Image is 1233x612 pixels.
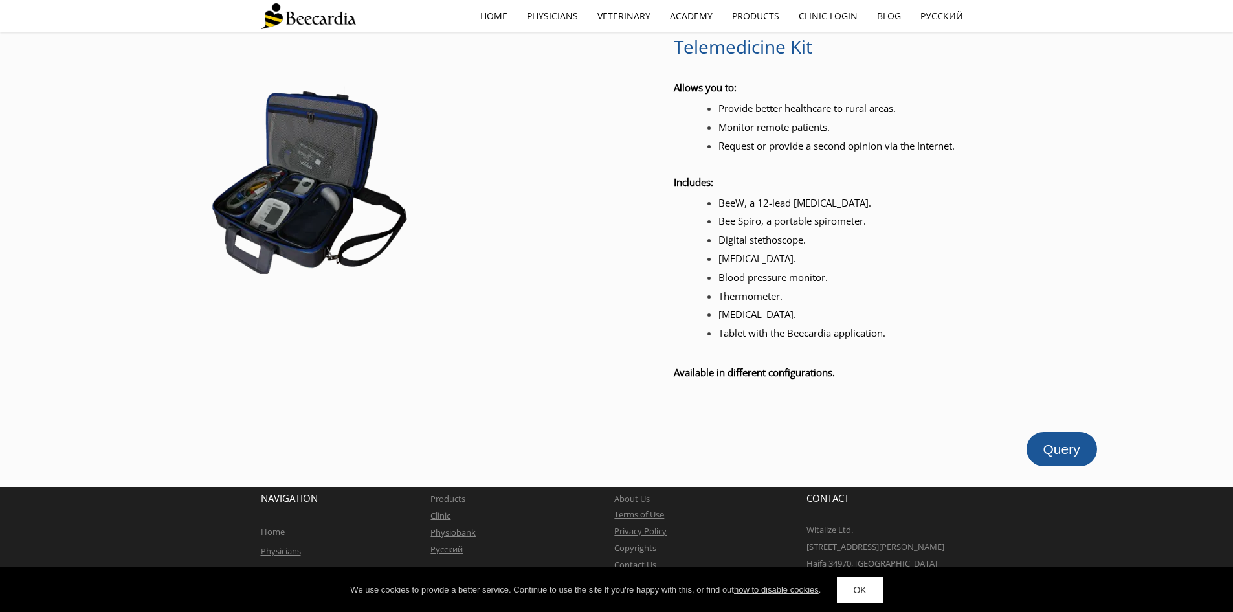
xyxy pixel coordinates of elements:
a: Русский [911,1,973,31]
a: Academy [660,1,722,31]
span: Monitor remote patients. [718,120,830,133]
span: Request or provide a second opinion via the Internet. [718,139,955,152]
a: Русский [430,543,463,555]
span: CONTACT [806,492,849,504]
span: [MEDICAL_DATA]. [718,308,796,321]
span: Witalize Ltd. [806,524,853,536]
a: Physicians [517,1,588,31]
span: Tablet with the Beecardia application. [718,326,885,339]
a: how to disable cookies [734,585,819,595]
span: BeeW, a 12-lead [MEDICAL_DATA]. [718,196,871,209]
div: We use cookies to provide a better service. Continue to use the site If you're happy with this, o... [350,584,821,596]
span: Telemedicine Kit [674,34,812,59]
a: Blog [867,1,911,31]
span: Digital stethoscope. [718,233,806,246]
a: Terms of Use [614,508,664,520]
a: Clinic Login [789,1,867,31]
span: Thermometer. [718,289,783,302]
span: Allows you to: [674,81,737,94]
span: Blood pressure monitor. [718,271,828,284]
a: P [430,493,436,504]
a: Veterinary [588,1,660,31]
a: Clinic [430,510,450,521]
a: About Us [614,493,650,504]
a: Physiobank [430,527,476,538]
span: NAVIGATION [261,492,318,504]
span: Haifa 34970, [GEOGRAPHIC_DATA] [806,558,937,569]
span: [MEDICAL_DATA]. [718,252,796,265]
a: Home [261,526,285,538]
a: OK [837,577,882,603]
a: Copyrights [614,542,656,554]
span: Query [1043,442,1080,457]
a: Physicians [261,545,301,557]
a: Veterinarians [261,565,312,576]
a: Privacy Policy [614,525,667,537]
span: Includes: [674,176,713,188]
span: Bee Spiro, a portable spirometer. [718,214,866,227]
span: Available in different configurations. [674,366,835,379]
a: Contact Us [614,559,656,571]
a: Query [1027,432,1097,466]
span: [STREET_ADDRESS][PERSON_NAME] [806,541,944,552]
a: Products [722,1,789,31]
a: roducts [436,493,465,504]
span: Provide better healthcare to rural areas. [718,102,896,115]
a: home [471,1,517,31]
img: Beecardia [261,3,356,29]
